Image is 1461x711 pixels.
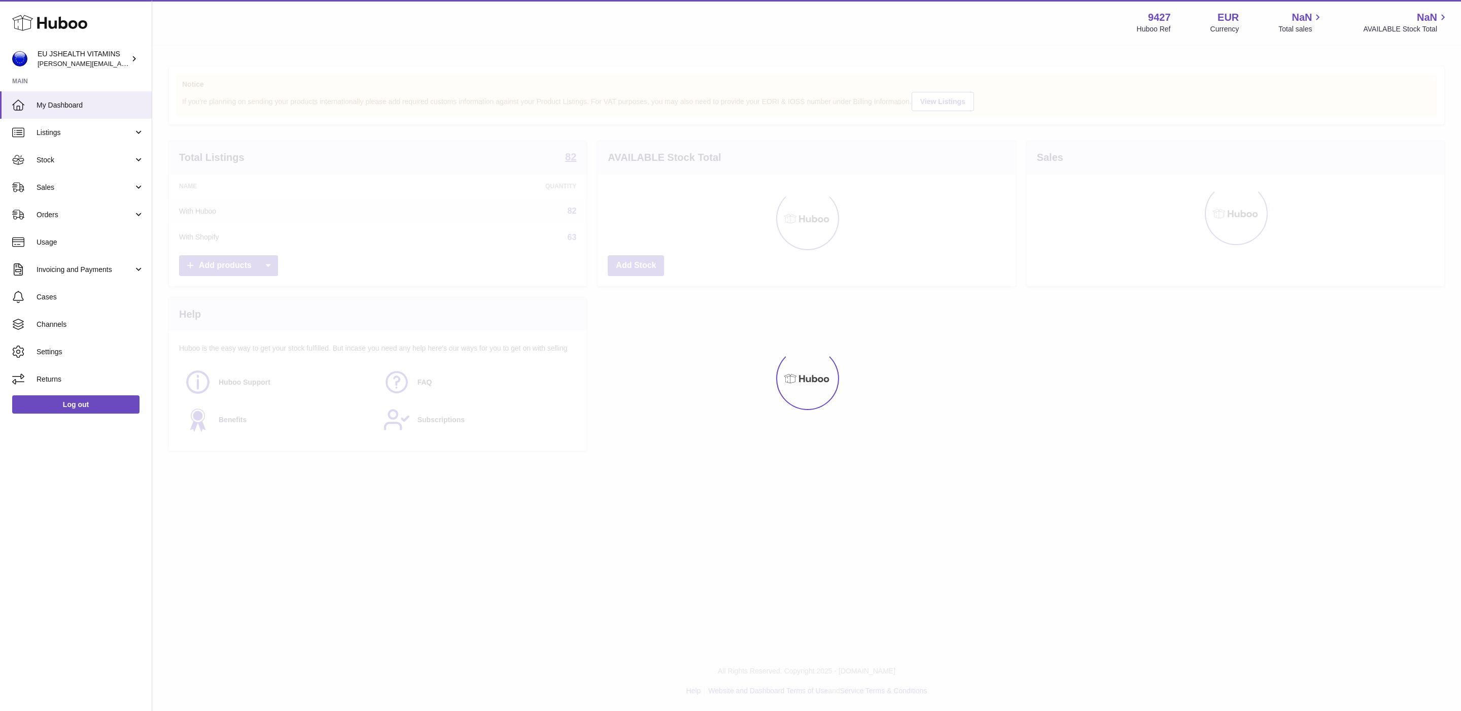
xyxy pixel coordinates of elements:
span: NaN [1417,11,1437,24]
span: Settings [37,347,144,357]
strong: EUR [1217,11,1239,24]
span: AVAILABLE Stock Total [1363,24,1449,34]
strong: 9427 [1148,11,1171,24]
a: Log out [12,395,140,414]
div: Currency [1210,24,1239,34]
div: Huboo Ref [1137,24,1171,34]
span: Invoicing and Payments [37,265,133,275]
span: [PERSON_NAME][EMAIL_ADDRESS][DOMAIN_NAME] [38,59,203,67]
span: NaN [1292,11,1312,24]
a: NaN Total sales [1278,11,1324,34]
span: Sales [37,183,133,192]
div: EU JSHEALTH VITAMINS [38,49,129,69]
span: Stock [37,155,133,165]
span: Returns [37,375,144,384]
span: Orders [37,210,133,220]
span: My Dashboard [37,100,144,110]
span: Channels [37,320,144,329]
img: laura@jessicasepel.com [12,51,27,66]
a: NaN AVAILABLE Stock Total [1363,11,1449,34]
span: Total sales [1278,24,1324,34]
span: Listings [37,128,133,138]
span: Usage [37,238,144,247]
span: Cases [37,292,144,302]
